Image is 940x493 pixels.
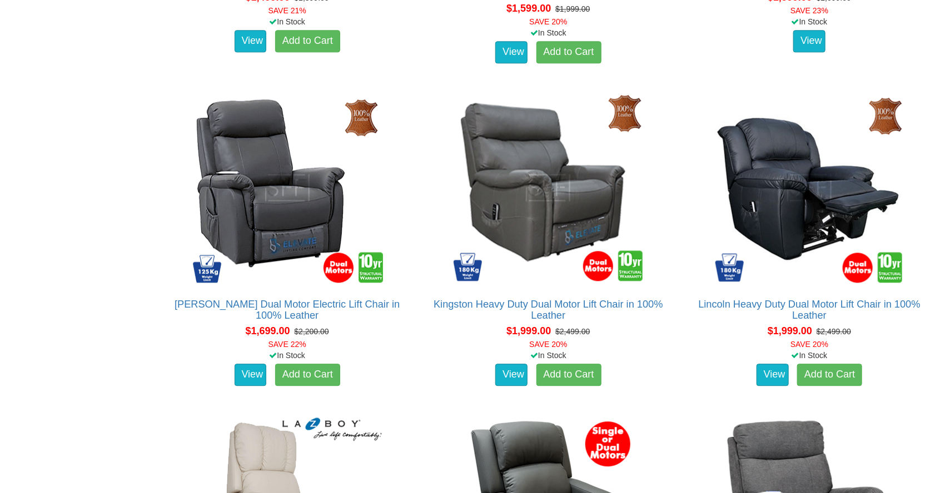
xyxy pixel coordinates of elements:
[506,325,551,336] span: $1,999.00
[768,325,812,336] span: $1,999.00
[506,3,551,14] span: $1,599.00
[793,30,825,52] a: View
[163,16,412,27] div: In Stock
[536,41,601,63] a: Add to Cart
[797,364,862,386] a: Add to Cart
[275,364,340,386] a: Add to Cart
[790,340,828,349] font: SAVE 20%
[536,364,601,386] a: Add to Cart
[235,364,267,386] a: View
[434,299,663,321] a: Kingston Heavy Duty Dual Motor Lift Chair in 100% Leather
[268,340,306,349] font: SAVE 22%
[235,30,267,52] a: View
[495,364,528,386] a: View
[268,6,306,15] font: SAVE 21%
[685,16,934,27] div: In Stock
[424,350,673,361] div: In Stock
[529,340,567,349] font: SAVE 20%
[275,30,340,52] a: Add to Cart
[246,325,290,336] span: $1,699.00
[757,364,789,386] a: View
[163,350,412,361] div: In Stock
[495,41,528,63] a: View
[448,88,648,288] img: Kingston Heavy Duty Dual Motor Lift Chair in 100% Leather
[294,327,329,336] del: $2,200.00
[685,350,934,361] div: In Stock
[424,27,673,38] div: In Stock
[709,88,909,288] img: Lincoln Heavy Duty Dual Motor Lift Chair in 100% Leather
[817,327,851,336] del: $2,499.00
[698,299,920,321] a: Lincoln Heavy Duty Dual Motor Lift Chair in 100% Leather
[555,327,590,336] del: $2,499.00
[187,88,387,288] img: Dalton Dual Motor Electric Lift Chair in 100% Leather
[175,299,400,321] a: [PERSON_NAME] Dual Motor Electric Lift Chair in 100% Leather
[790,6,828,15] font: SAVE 23%
[555,4,590,13] del: $1,999.00
[529,17,567,26] font: SAVE 20%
